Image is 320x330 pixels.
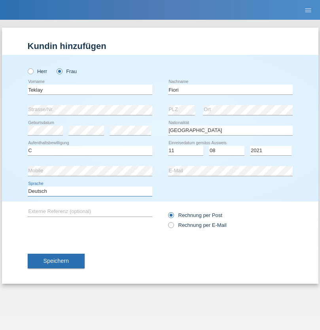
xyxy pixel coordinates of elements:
[304,6,312,14] i: menu
[28,254,85,269] button: Speichern
[168,212,173,222] input: Rechnung per Post
[28,41,293,51] h1: Kundin hinzufügen
[57,68,62,74] input: Frau
[300,8,316,12] a: menu
[168,222,227,228] label: Rechnung per E-Mail
[57,68,77,74] label: Frau
[44,258,69,264] span: Speichern
[168,222,173,232] input: Rechnung per E-Mail
[28,68,47,74] label: Herr
[28,68,33,74] input: Herr
[168,212,222,218] label: Rechnung per Post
